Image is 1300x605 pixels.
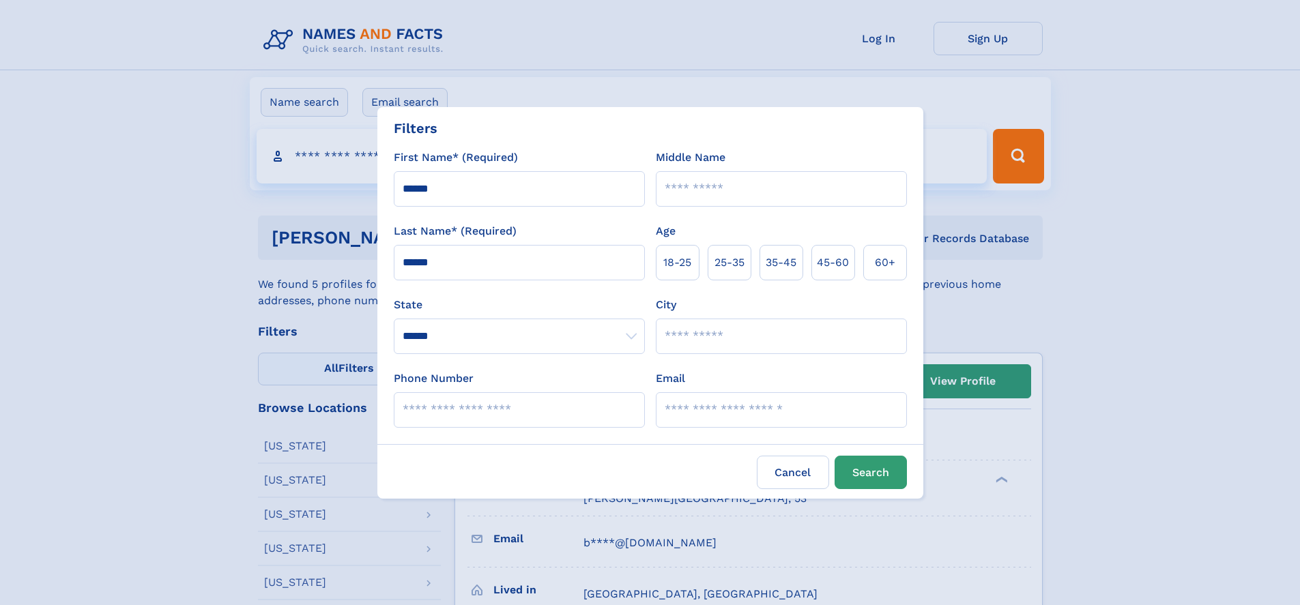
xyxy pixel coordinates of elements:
[394,149,518,166] label: First Name* (Required)
[656,370,685,387] label: Email
[817,254,849,271] span: 45‑60
[757,456,829,489] label: Cancel
[663,254,691,271] span: 18‑25
[835,456,907,489] button: Search
[394,118,437,138] div: Filters
[656,223,676,239] label: Age
[875,254,895,271] span: 60+
[394,370,474,387] label: Phone Number
[394,297,645,313] label: State
[766,254,796,271] span: 35‑45
[394,223,517,239] label: Last Name* (Required)
[714,254,745,271] span: 25‑35
[656,149,725,166] label: Middle Name
[656,297,676,313] label: City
